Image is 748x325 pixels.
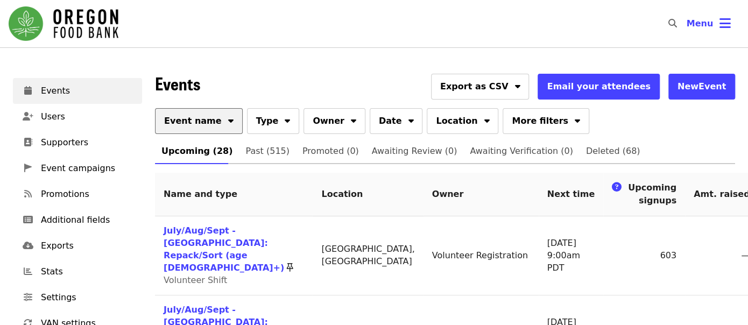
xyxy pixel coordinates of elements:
[575,114,580,124] i: sort-down icon
[538,74,659,100] button: Email your attendees
[41,265,133,278] span: Stats
[155,138,239,164] a: Upcoming (28)
[24,163,32,173] i: pennant icon
[164,225,284,273] a: July/Aug/Sept - [GEOGRAPHIC_DATA]: Repack/Sort (age [DEMOGRAPHIC_DATA]+)
[285,114,290,124] i: sort-down icon
[41,162,133,175] span: Event campaigns
[9,6,118,41] img: Oregon Food Bank - Home
[41,214,133,227] span: Additional fields
[13,259,142,285] a: Stats
[539,216,603,295] td: [DATE] 9:00am PDT
[379,115,402,128] span: Date
[287,263,293,273] i: thumbtack icon
[164,275,227,285] span: Volunteer Shift
[304,108,365,134] button: Owner
[13,181,142,207] a: Promotions
[23,111,33,122] i: user-plus icon
[408,114,413,124] i: sort-down icon
[164,115,222,128] span: Event name
[161,144,232,159] span: Upcoming (28)
[463,138,579,164] a: Awaiting Verification (0)
[245,144,289,159] span: Past (515)
[514,80,520,90] i: sort-down icon
[23,215,33,225] i: list-alt icon
[678,11,739,37] button: Toggle account menu
[239,138,295,164] a: Past (515)
[41,291,133,304] span: Settings
[512,115,568,128] span: More filters
[228,114,234,124] i: sort-down icon
[24,137,32,147] i: address-book icon
[13,233,142,259] a: Exports
[686,18,713,29] span: Menu
[372,144,457,159] span: Awaiting Review (0)
[13,78,142,104] a: Events
[683,11,691,37] input: Search
[23,241,33,251] i: cloud-download icon
[313,173,423,216] th: Location
[256,115,279,128] span: Type
[296,138,365,164] a: Promoted (0)
[580,138,647,164] a: Deleted (68)
[351,114,356,124] i: sort-down icon
[484,114,489,124] i: sort-down icon
[155,173,313,216] th: Name and type
[612,181,622,193] i: question-circle icon
[24,266,32,277] i: chart-bar icon
[628,182,676,206] span: Upcoming signups
[13,130,142,156] a: Supporters
[612,250,676,262] div: 603
[247,108,300,134] button: Type
[41,110,133,123] span: Users
[440,80,509,93] span: Export as CSV
[41,188,133,201] span: Promotions
[41,84,133,97] span: Events
[24,86,32,96] i: calendar icon
[427,108,498,134] button: Location
[503,108,589,134] button: More filters
[24,292,32,302] i: sliders-h icon
[436,115,477,128] span: Location
[155,70,200,96] span: Events
[41,239,133,252] span: Exports
[424,216,539,295] td: Volunteer Registration
[431,74,530,100] button: Export as CSV
[13,285,142,310] a: Settings
[13,207,142,233] a: Additional fields
[13,156,142,181] a: Event campaigns
[470,144,573,159] span: Awaiting Verification (0)
[719,16,731,31] i: bars icon
[155,108,243,134] button: Event name
[365,138,464,164] a: Awaiting Review (0)
[313,115,344,128] span: Owner
[13,104,142,130] a: Users
[370,108,423,134] button: Date
[41,136,133,149] span: Supporters
[668,74,735,100] button: NewEvent
[321,243,414,268] div: [GEOGRAPHIC_DATA], [GEOGRAPHIC_DATA]
[302,144,359,159] span: Promoted (0)
[424,173,539,216] th: Owner
[668,18,676,29] i: search icon
[586,144,640,159] span: Deleted (68)
[24,189,32,199] i: rss icon
[539,173,603,216] th: Next time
